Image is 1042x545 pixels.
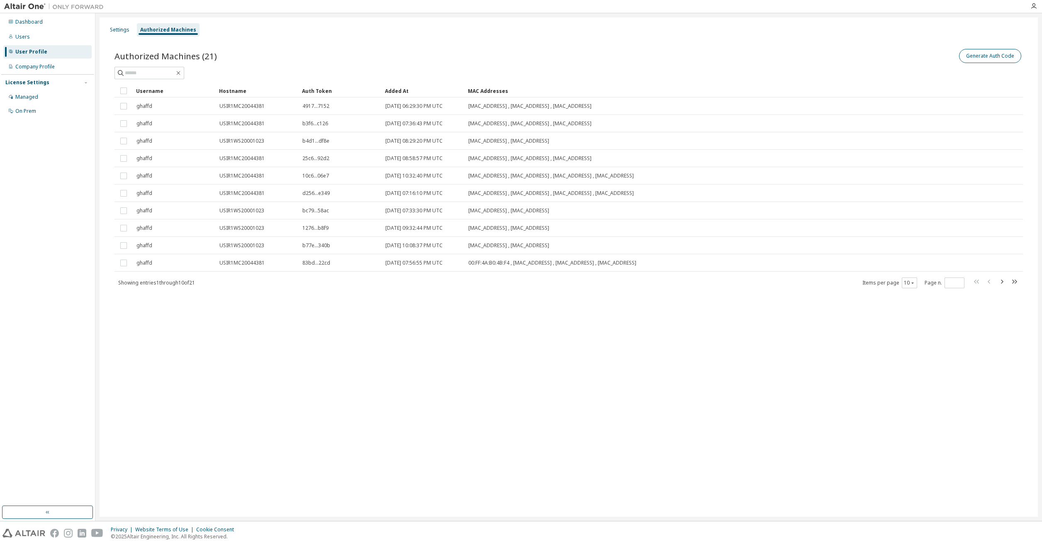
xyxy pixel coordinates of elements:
span: Items per page [862,277,917,288]
p: © 2025 Altair Engineering, Inc. All Rights Reserved. [111,533,239,540]
span: USIR1MC20044381 [219,103,265,109]
span: ghaffd [136,103,152,109]
button: 10 [904,280,915,286]
img: Altair One [4,2,108,11]
span: USIR1MC20044381 [219,173,265,179]
div: Username [136,84,212,97]
div: Added At [385,84,461,97]
span: [MAC_ADDRESS] , [MAC_ADDRESS] , [MAC_ADDRESS] [468,155,592,162]
span: ghaffd [136,207,152,214]
span: USIR1WS20001023 [219,138,264,144]
div: Managed [15,94,38,100]
div: MAC Addresses [468,84,936,97]
span: ghaffd [136,173,152,179]
span: [DATE] 10:08:37 PM UTC [385,242,443,249]
div: User Profile [15,49,47,55]
div: Website Terms of Use [135,526,196,533]
span: 25c6...92d2 [302,155,329,162]
span: [MAC_ADDRESS] , [MAC_ADDRESS] [468,225,549,231]
span: b4d1...df8e [302,138,329,144]
div: Settings [110,27,129,33]
img: altair_logo.svg [2,529,45,538]
img: facebook.svg [50,529,59,538]
span: [DATE] 08:58:57 PM UTC [385,155,443,162]
span: [DATE] 07:36:43 PM UTC [385,120,443,127]
span: [DATE] 06:29:30 PM UTC [385,103,443,109]
span: [DATE] 07:33:30 PM UTC [385,207,443,214]
span: bc79...58ac [302,207,329,214]
div: Authorized Machines [140,27,196,33]
span: Page n. [925,277,964,288]
span: [DATE] 10:32:40 PM UTC [385,173,443,179]
span: 00:FF:4A:B0:4B:F4 , [MAC_ADDRESS] , [MAC_ADDRESS] , [MAC_ADDRESS] [468,260,636,266]
span: ghaffd [136,138,152,144]
span: [DATE] 09:32:44 PM UTC [385,225,443,231]
span: USIR1MC20044381 [219,120,265,127]
span: USIR1MC20044381 [219,260,265,266]
span: [DATE] 08:29:20 PM UTC [385,138,443,144]
span: USIR1WS20001023 [219,207,264,214]
div: Cookie Consent [196,526,239,533]
span: 1276...b8f9 [302,225,329,231]
div: License Settings [5,79,49,86]
span: [DATE] 07:16:10 PM UTC [385,190,443,197]
span: [MAC_ADDRESS] , [MAC_ADDRESS] , [MAC_ADDRESS] , [MAC_ADDRESS] [468,190,634,197]
img: instagram.svg [64,529,73,538]
div: Dashboard [15,19,43,25]
div: Privacy [111,526,135,533]
div: Users [15,34,30,40]
span: ghaffd [136,155,152,162]
span: Showing entries 1 through 10 of 21 [118,279,195,286]
div: On Prem [15,108,36,114]
span: [MAC_ADDRESS] , [MAC_ADDRESS] [468,207,549,214]
span: [MAC_ADDRESS] , [MAC_ADDRESS] , [MAC_ADDRESS] [468,120,592,127]
span: ghaffd [136,120,152,127]
span: 4917...7152 [302,103,329,109]
img: linkedin.svg [78,529,86,538]
span: b77e...340b [302,242,330,249]
span: [DATE] 07:56:55 PM UTC [385,260,443,266]
span: b3f6...c126 [302,120,328,127]
button: Generate Auth Code [959,49,1021,63]
div: Auth Token [302,84,378,97]
span: ghaffd [136,260,152,266]
span: [MAC_ADDRESS] , [MAC_ADDRESS] [468,242,549,249]
span: Authorized Machines (21) [114,50,217,62]
div: Company Profile [15,63,55,70]
div: Hostname [219,84,295,97]
span: USIR1MC20044381 [219,155,265,162]
span: USIR1WS20001023 [219,242,264,249]
span: 10c6...06e7 [302,173,329,179]
span: d256...e349 [302,190,330,197]
span: [MAC_ADDRESS] , [MAC_ADDRESS] , [MAC_ADDRESS] , [MAC_ADDRESS] [468,173,634,179]
img: youtube.svg [91,529,103,538]
span: USIR1MC20044381 [219,190,265,197]
span: ghaffd [136,242,152,249]
span: ghaffd [136,190,152,197]
span: ghaffd [136,225,152,231]
span: [MAC_ADDRESS] , [MAC_ADDRESS] [468,138,549,144]
span: [MAC_ADDRESS] , [MAC_ADDRESS] , [MAC_ADDRESS] [468,103,592,109]
span: USIR1WS20001023 [219,225,264,231]
span: 83bd...22cd [302,260,330,266]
